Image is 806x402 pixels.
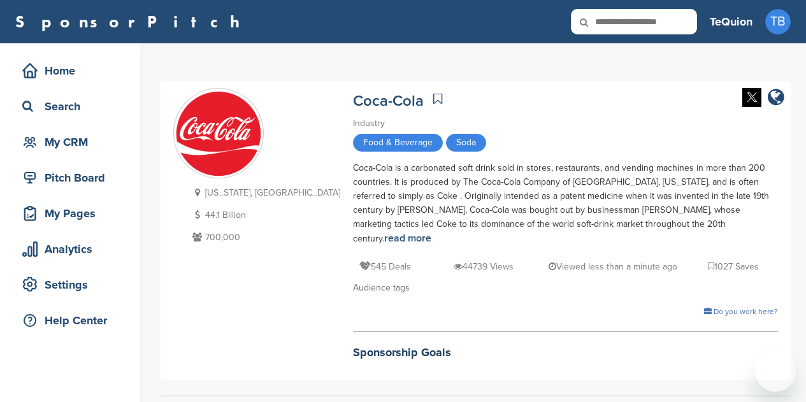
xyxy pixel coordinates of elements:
[189,229,340,245] p: 700,000
[353,344,778,361] h2: Sponsorship Goals
[708,259,759,275] p: 1027 Saves
[13,127,127,157] a: My CRM
[13,92,127,121] a: Search
[454,259,514,275] p: 44739 Views
[714,307,778,316] span: Do you work here?
[446,134,486,152] span: Soda
[13,270,127,299] a: Settings
[13,163,127,192] a: Pitch Board
[189,185,340,201] p: [US_STATE], [GEOGRAPHIC_DATA]
[189,207,340,223] p: 44.1 Billion
[19,131,127,154] div: My CRM
[19,273,127,296] div: Settings
[15,13,248,30] a: SponsorPitch
[13,234,127,264] a: Analytics
[19,238,127,261] div: Analytics
[19,59,127,82] div: Home
[549,259,677,275] p: Viewed less than a minute ago
[765,9,791,34] span: TB
[19,166,127,189] div: Pitch Board
[710,13,752,31] h3: TeQuion
[13,56,127,85] a: Home
[174,89,263,178] img: Sponsorpitch & Coca-Cola
[13,306,127,335] a: Help Center
[710,8,752,36] a: TeQuion
[353,117,778,131] div: Industry
[353,134,443,152] span: Food & Beverage
[353,281,778,295] div: Audience tags
[742,88,761,107] img: Twitter white
[19,202,127,225] div: My Pages
[384,232,431,245] a: read more
[353,161,778,246] div: Coca-Cola is a carbonated soft drink sold in stores, restaurants, and vending machines in more th...
[359,259,411,275] p: 545 Deals
[19,309,127,332] div: Help Center
[19,95,127,118] div: Search
[353,92,424,110] a: Coca-Cola
[755,351,796,392] iframe: Button to launch messaging window
[704,307,778,316] a: Do you work here?
[13,199,127,228] a: My Pages
[768,88,784,109] a: company link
